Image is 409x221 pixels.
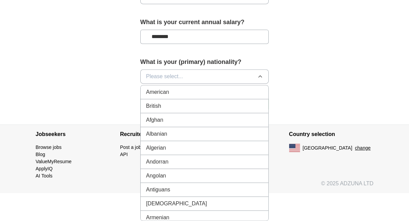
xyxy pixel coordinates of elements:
span: [DEMOGRAPHIC_DATA] [146,200,207,208]
span: [GEOGRAPHIC_DATA] [303,144,352,152]
label: What is your (primary) nationality? [140,57,269,67]
span: Algerian [146,144,166,152]
a: Post a job [120,144,141,150]
span: Afghan [146,116,163,124]
a: Browse jobs [36,144,62,150]
a: API [120,152,128,157]
span: Antiguans [146,186,170,194]
a: AI Tools [36,173,53,178]
span: Albanian [146,130,167,138]
span: Angolan [146,172,166,180]
img: US flag [289,144,300,152]
label: What is your current annual salary? [140,18,269,27]
h4: Country selection [289,125,374,144]
span: Please select... [146,72,183,81]
button: change [355,144,371,152]
a: ApplyIQ [36,166,53,171]
a: Blog [36,152,45,157]
button: Please select... [140,69,269,84]
a: ValueMyResume [36,159,72,164]
span: Andorran [146,158,169,166]
span: British [146,102,161,110]
div: © 2025 ADZUNA LTD [30,180,379,193]
span: American [146,88,169,96]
